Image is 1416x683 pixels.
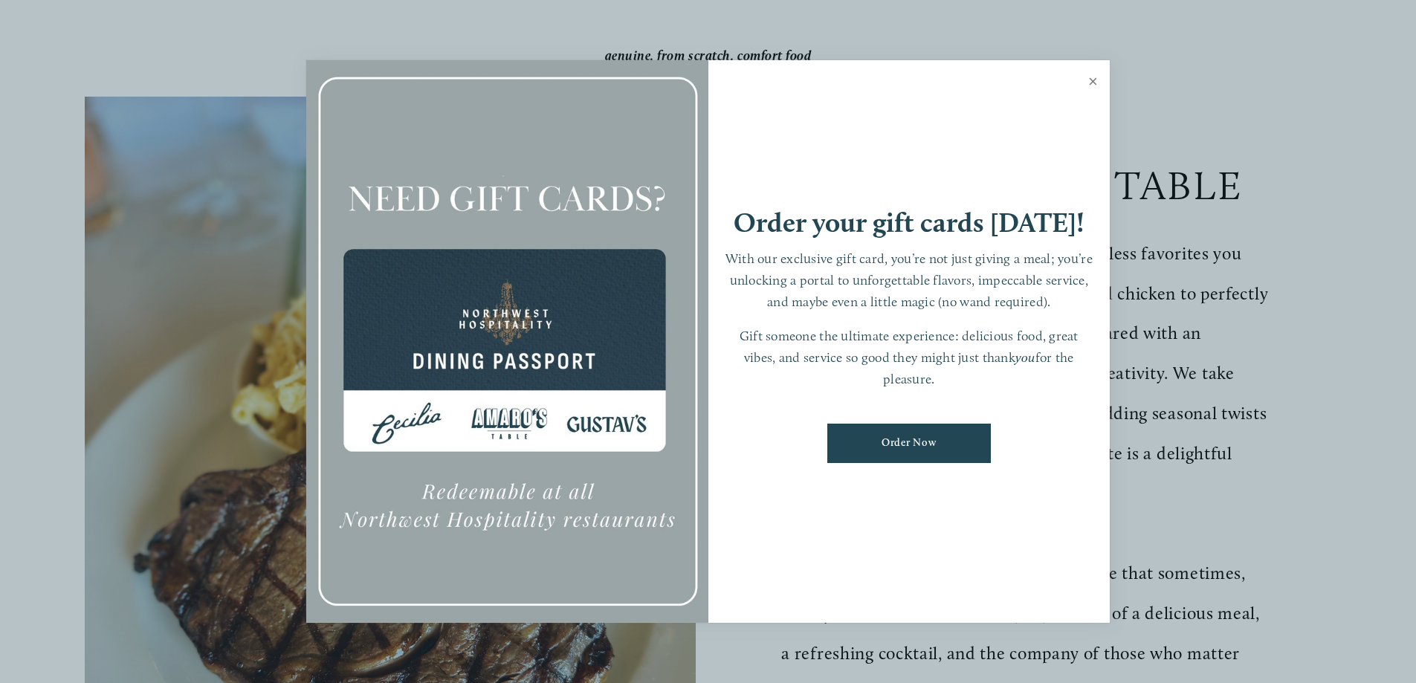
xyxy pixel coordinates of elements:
[827,424,991,463] a: Order Now
[723,326,1096,389] p: Gift someone the ultimate experience: delicious food, great vibes, and service so good they might...
[734,209,1084,236] h1: Order your gift cards [DATE]!
[723,248,1096,312] p: With our exclusive gift card, you’re not just giving a meal; you’re unlocking a portal to unforge...
[1079,62,1108,104] a: Close
[1015,349,1035,365] em: you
